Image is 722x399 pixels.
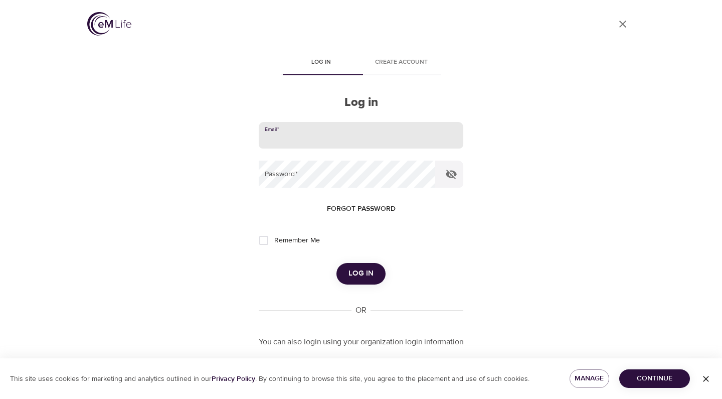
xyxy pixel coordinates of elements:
span: Remember Me [274,235,320,246]
button: Manage [570,369,609,388]
button: Continue [619,369,690,388]
p: You can also login using your organization login information [259,336,463,348]
span: Manage [578,372,601,385]
span: Create account [367,57,435,68]
div: OR [351,305,371,316]
a: close [611,12,635,36]
button: Forgot password [323,200,400,218]
span: Log in [287,57,355,68]
span: Forgot password [327,203,396,215]
div: disabled tabs example [259,51,463,75]
a: Privacy Policy [212,374,255,383]
h2: Log in [259,95,463,110]
img: logo [87,12,131,36]
button: Log in [336,263,386,284]
span: Continue [627,372,682,385]
span: Log in [348,267,374,280]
